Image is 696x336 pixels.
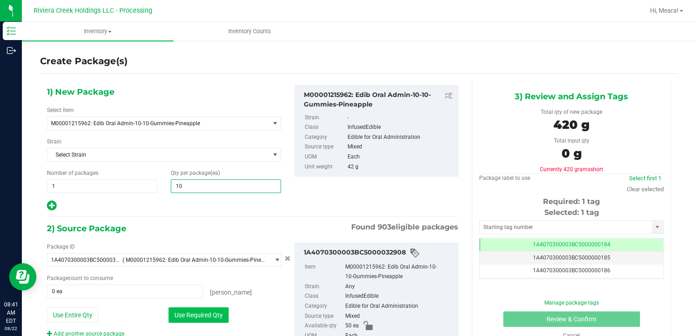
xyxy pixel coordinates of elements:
div: Mixed [348,142,454,152]
span: Currently 420 grams [540,166,603,173]
div: Each [348,152,454,162]
span: 3) Review and Assign Tags [515,90,628,103]
span: Total qty of new package [541,109,602,115]
span: 1A4070300003BC5000000184 [533,241,610,248]
span: Number of packages [47,170,98,176]
span: 2) Source Package [47,222,126,235]
label: Category [305,301,343,311]
span: Inventory Counts [216,27,283,36]
label: Item [305,262,343,282]
span: [PERSON_NAME] [210,289,252,296]
span: Package label to use [479,175,530,181]
span: select [652,221,663,234]
p: 08:41 AM EDT [4,300,18,325]
span: select [269,117,281,130]
inline-svg: Inventory [7,26,16,36]
h4: Create Package(s) [40,55,128,68]
iframe: Resource center [9,263,36,290]
span: Add new output [47,204,56,211]
span: Found eligible packages [351,222,458,233]
label: Strain [47,137,61,146]
label: Strain [305,113,346,123]
span: Qty per package [171,170,220,176]
div: Edible for Oral Administration [348,132,454,143]
button: Use Required Qty [169,307,229,323]
input: Starting tag number [480,221,652,234]
a: Inventory [22,22,174,41]
label: Source type [305,311,343,321]
span: 50 ea [345,321,359,331]
span: Inventory [22,27,174,36]
span: 420 g [553,117,589,132]
span: Required: 1 tag [543,197,600,206]
label: Select Item [47,106,74,114]
inline-svg: Outbound [7,46,16,55]
button: Review & Confirm [503,311,640,327]
button: Cancel button [282,252,293,265]
button: Use Entire Qty [47,307,98,323]
div: InfusedEdible [345,291,453,301]
a: Inventory Counts [174,22,325,41]
span: (ea) [210,170,220,176]
span: 0 g [562,146,582,161]
label: Class [305,122,346,132]
label: UOM [305,152,346,162]
div: 42 g [348,162,454,172]
label: Strain [305,282,343,292]
div: 1A4070300003BC5000032908 [304,248,453,259]
input: 0 ea [47,285,203,298]
div: InfusedEdible [348,122,454,132]
div: - [348,113,454,123]
span: short [590,166,603,173]
p: 08/22 [4,325,18,332]
span: select [269,254,281,266]
a: Clear selected [627,186,664,193]
label: Category [305,132,346,143]
a: Select first 1 [629,175,661,182]
span: 1A4070300003BC5000000186 [533,267,610,274]
span: 903 [378,223,391,231]
span: count [68,275,82,281]
div: Any [345,282,453,292]
span: Total input qty [554,137,589,144]
span: Hi, Meara! [650,7,679,14]
div: M00001215962: Edib Oral Admin-10-10-Gummies-Pineapple [345,262,453,282]
div: Mixed [345,311,453,321]
span: Selected: 1 tag [544,208,599,217]
span: Package ID [47,244,75,250]
span: M00001215962: Edib Oral Admin-10-10-Gummies-Pineapple [51,120,257,127]
label: Available qty [305,321,343,331]
span: 1A4070300003BC5000000185 [533,255,610,261]
span: select [269,148,281,161]
span: 1) New Package [47,85,114,99]
label: Source type [305,142,346,152]
span: ( M00001215962: Edib Oral Admin-10-10-Gummies-Pineapple ) [123,257,266,263]
span: Select Strain [47,148,269,161]
label: Unit weight [305,162,346,172]
label: Class [305,291,343,301]
span: Riviera Creek Holdings LLC - Processing [34,7,152,15]
input: 1 [47,180,157,193]
span: Package to consume [47,275,113,281]
a: Manage package tags [544,300,599,306]
span: 1A4070300003BC5000032908 [51,257,123,263]
div: M00001215962: Edib Oral Admin-10-10-Gummies-Pineapple [304,90,453,109]
div: Edible for Oral Administration [345,301,453,311]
